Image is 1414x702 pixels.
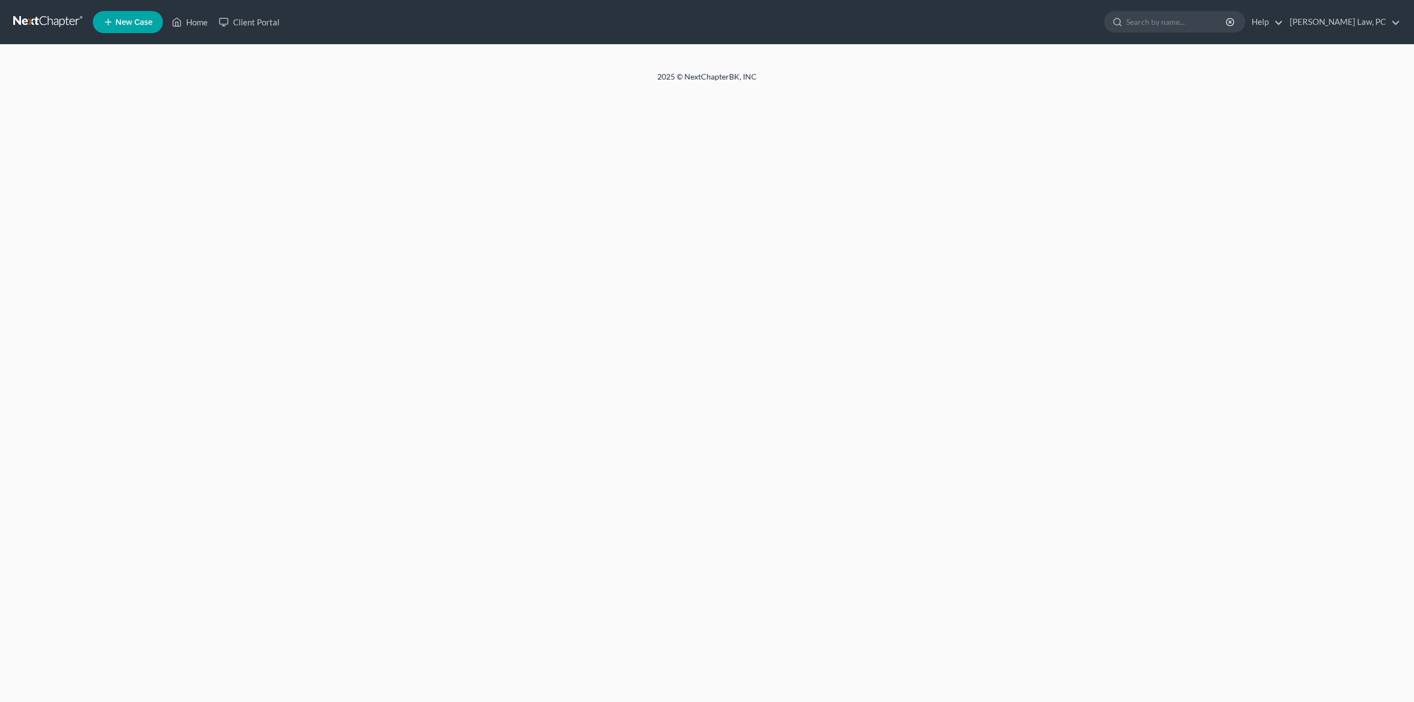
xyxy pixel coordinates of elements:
[166,12,213,32] a: Home
[1284,12,1400,32] a: [PERSON_NAME] Law, PC
[213,12,285,32] a: Client Portal
[1246,12,1283,32] a: Help
[1126,12,1227,32] input: Search by name...
[115,18,152,27] span: New Case
[392,71,1022,91] div: 2025 © NextChapterBK, INC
